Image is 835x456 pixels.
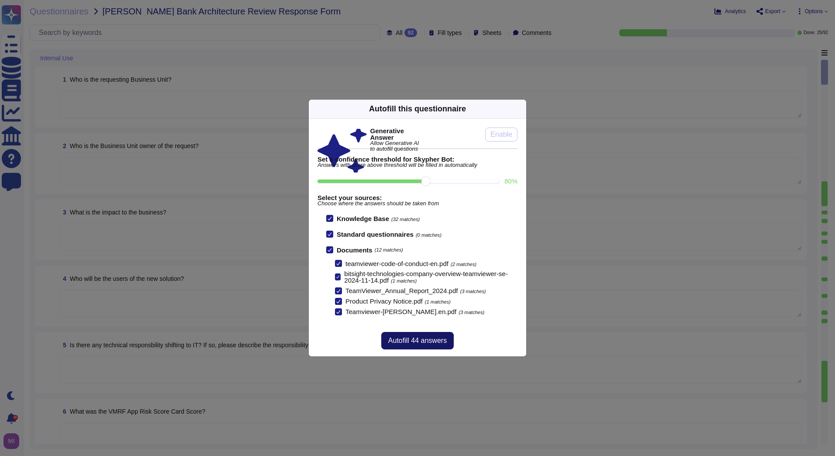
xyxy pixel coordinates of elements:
[425,299,451,304] span: (1 matches)
[451,262,476,267] span: (2 matches)
[317,201,518,207] span: Choose where the answers should be taken from
[370,141,420,152] span: Allow Generative AI to autofill questions
[345,287,458,294] span: TeamViewer_Annual_Report_2024.pdf
[337,215,389,222] b: Knowledge Base
[460,289,486,294] span: (3 matches)
[344,270,507,284] span: bitsight-technologies-company-overview-teamviewer-se-2024-11-14.pdf
[416,232,442,238] span: (0 matches)
[317,162,518,168] span: Answers with score above threshold will be filled in automatically
[345,308,456,315] span: Teamviewer-[PERSON_NAME].en.pdf
[337,247,373,253] b: Documents
[381,332,454,349] button: Autofill 44 answers
[345,297,423,305] span: Product Privacy Notice.pdf
[490,131,512,138] span: Enable
[317,156,518,162] b: Set a confidence threshold for Skypher Bot:
[370,128,420,141] b: Generative Answer
[388,337,447,344] span: Autofill 44 answers
[345,260,449,267] span: teamviewer-code-of-conduct-en.pdf
[391,217,420,222] span: (32 matches)
[337,231,414,238] b: Standard questionnaires
[391,278,417,283] span: (1 matches)
[317,194,518,201] b: Select your sources:
[375,248,403,252] span: (12 matches)
[485,128,518,142] button: Enable
[459,310,484,315] span: (3 matches)
[504,178,518,184] label: 80 %
[369,103,466,115] div: Autofill this questionnaire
